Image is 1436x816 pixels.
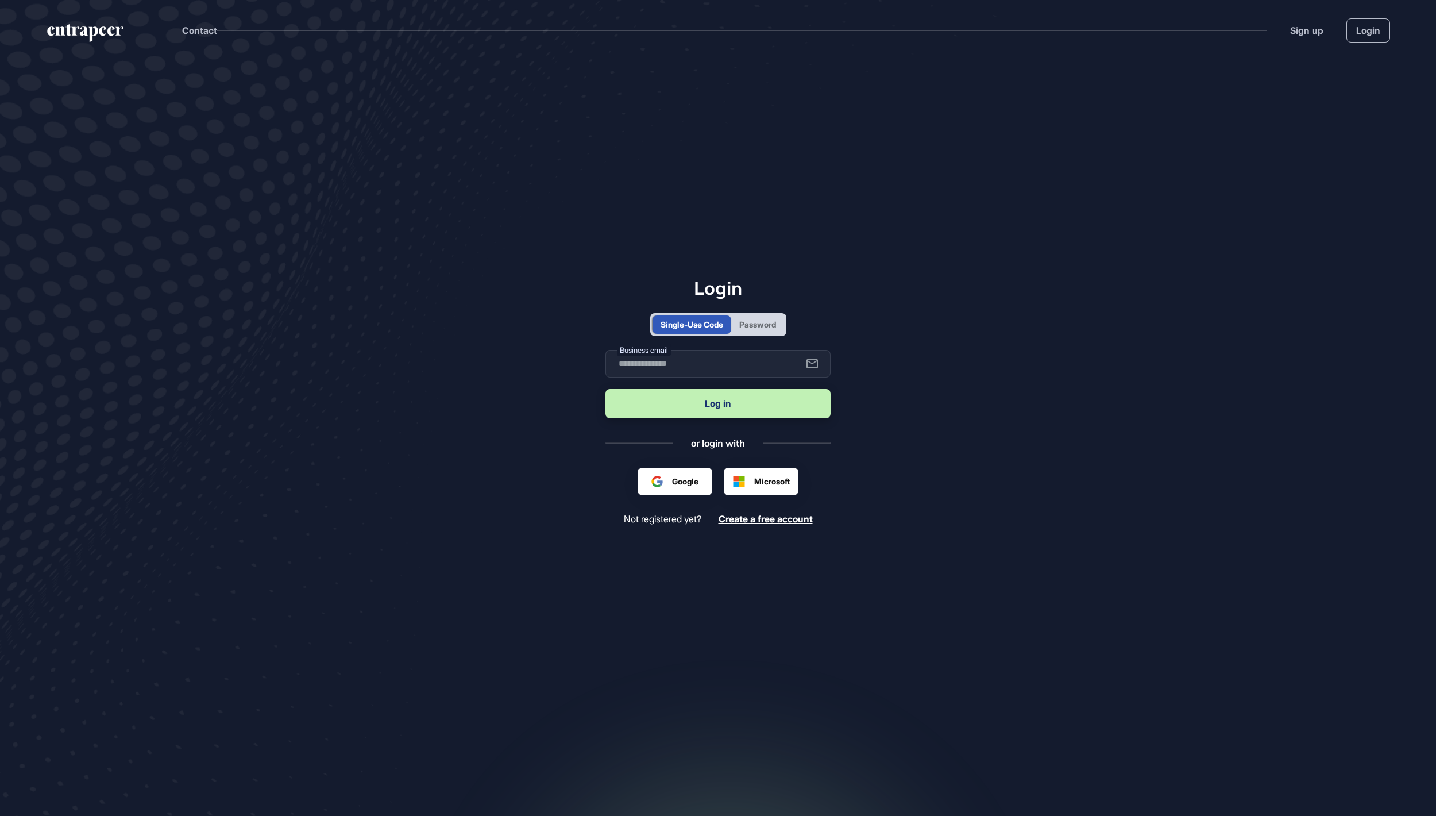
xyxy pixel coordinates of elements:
[624,514,701,525] span: Not registered yet?
[719,513,813,525] span: Create a free account
[617,344,671,356] label: Business email
[605,389,831,418] button: Log in
[1346,18,1390,43] a: Login
[605,277,831,299] h1: Login
[754,475,790,487] span: Microsoft
[719,514,813,525] a: Create a free account
[182,23,217,38] button: Contact
[1290,24,1323,37] a: Sign up
[46,24,125,46] a: entrapeer-logo
[661,318,723,330] div: Single-Use Code
[691,437,745,449] div: or login with
[739,318,776,330] div: Password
